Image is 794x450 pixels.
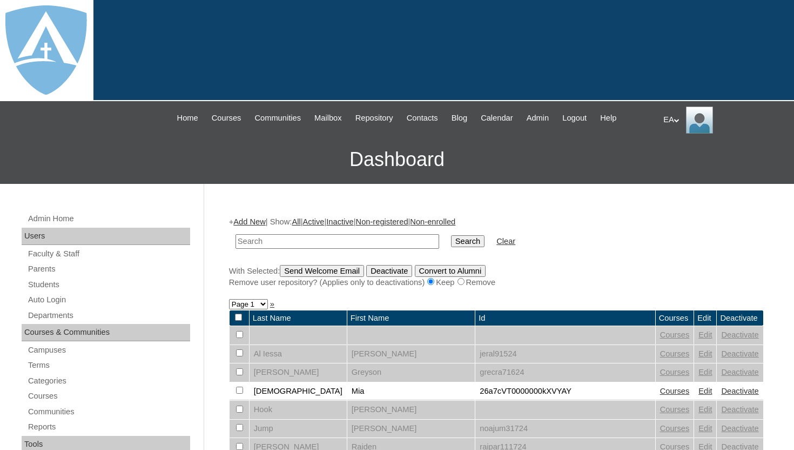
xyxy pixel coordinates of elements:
[415,265,486,277] input: Convert to Alumni
[475,382,655,401] td: 26a7cVT0000000kXVYAY
[721,368,758,376] a: Deactivate
[656,310,694,326] td: Courses
[250,363,347,382] td: [PERSON_NAME]
[721,387,758,395] a: Deactivate
[347,382,475,401] td: Mia
[27,374,190,388] a: Categories
[27,309,190,322] a: Departments
[5,5,87,95] img: logo-white.png
[27,293,190,307] a: Auto Login
[475,112,518,124] a: Calendar
[698,405,712,414] a: Edit
[446,112,473,124] a: Blog
[27,343,190,357] a: Campuses
[660,368,690,376] a: Courses
[600,112,616,124] span: Help
[694,310,716,326] td: Edit
[475,363,655,382] td: grecra71624
[721,424,758,433] a: Deactivate
[280,265,364,277] input: Send Welcome Email
[350,112,399,124] a: Repository
[451,235,485,247] input: Search
[250,420,347,438] td: Jump
[496,237,515,246] a: Clear
[235,234,439,249] input: Search
[229,265,764,288] div: With Selected:
[250,310,347,326] td: Last Name
[347,310,475,326] td: First Name
[698,387,712,395] a: Edit
[475,420,655,438] td: noajum31724
[27,389,190,403] a: Courses
[698,368,712,376] a: Edit
[314,112,342,124] span: Mailbox
[686,107,713,134] img: EA Administrator
[527,112,549,124] span: Admin
[250,382,347,401] td: [DEMOGRAPHIC_DATA]
[27,262,190,276] a: Parents
[452,112,467,124] span: Blog
[250,401,347,419] td: Hook
[270,300,274,308] a: »
[27,359,190,372] a: Terms
[355,112,393,124] span: Repository
[250,345,347,363] td: Al Iessa
[27,405,190,419] a: Communities
[366,265,412,277] input: Deactivate
[562,112,587,124] span: Logout
[347,420,475,438] td: [PERSON_NAME]
[27,247,190,261] a: Faculty & Staff
[595,112,622,124] a: Help
[5,135,789,184] h3: Dashboard
[660,424,690,433] a: Courses
[660,349,690,358] a: Courses
[347,401,475,419] td: [PERSON_NAME]
[347,345,475,363] td: [PERSON_NAME]
[717,310,763,326] td: Deactivate
[663,107,783,134] div: EA
[303,217,325,226] a: Active
[292,217,300,226] a: All
[22,324,190,341] div: Courses & Communities
[309,112,347,124] a: Mailbox
[229,277,764,288] div: Remove user repository? (Applies only to deactivations) Keep Remove
[229,216,764,288] div: + | Show: | | | |
[407,112,438,124] span: Contacts
[721,330,758,339] a: Deactivate
[356,217,408,226] a: Non-registered
[698,424,712,433] a: Edit
[521,112,555,124] a: Admin
[172,112,204,124] a: Home
[698,330,712,339] a: Edit
[698,349,712,358] a: Edit
[721,405,758,414] a: Deactivate
[206,112,247,124] a: Courses
[475,345,655,363] td: jeral91524
[249,112,306,124] a: Communities
[721,349,758,358] a: Deactivate
[401,112,443,124] a: Contacts
[347,363,475,382] td: Greyson
[22,228,190,245] div: Users
[481,112,513,124] span: Calendar
[557,112,592,124] a: Logout
[27,420,190,434] a: Reports
[27,278,190,292] a: Students
[410,217,455,226] a: Non-enrolled
[177,112,198,124] span: Home
[254,112,301,124] span: Communities
[660,387,690,395] a: Courses
[660,405,690,414] a: Courses
[660,330,690,339] a: Courses
[326,217,354,226] a: Inactive
[27,212,190,226] a: Admin Home
[212,112,241,124] span: Courses
[233,217,265,226] a: Add New
[475,310,655,326] td: Id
